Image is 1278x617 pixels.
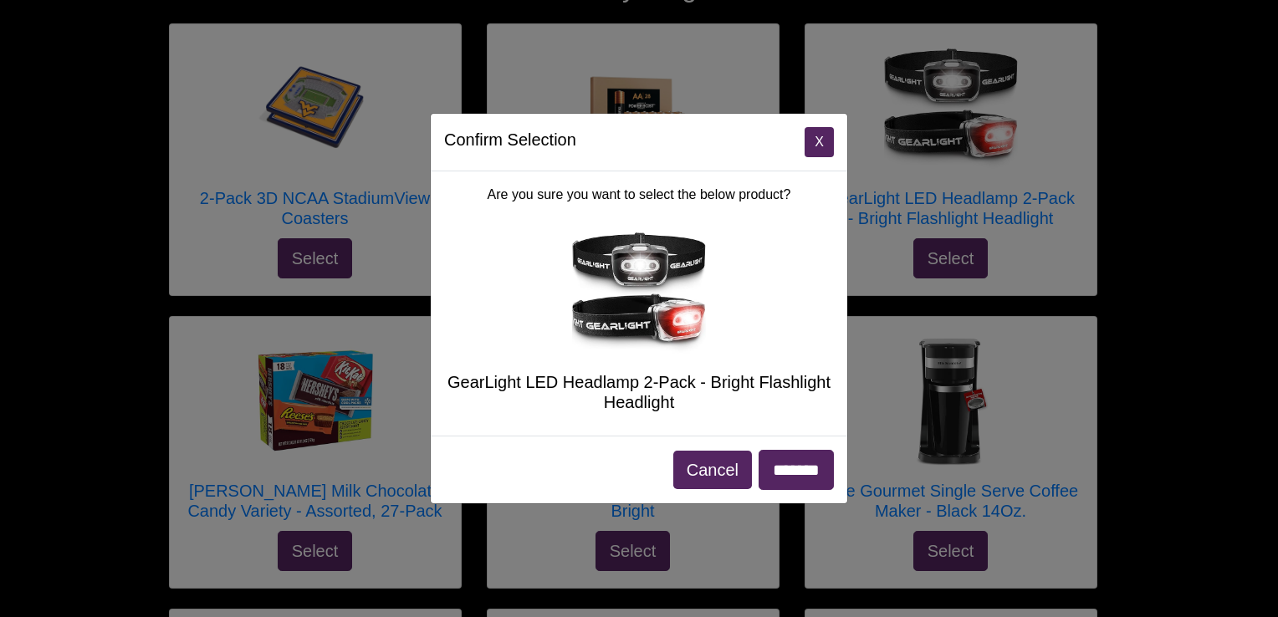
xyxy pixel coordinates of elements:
[431,171,847,436] div: Are you sure you want to select the below product?
[444,127,576,152] h5: Confirm Selection
[805,127,834,157] button: Close
[572,225,706,359] img: GearLight LED Headlamp 2-Pack - Bright Flashlight Headlight
[444,372,834,412] h5: GearLight LED Headlamp 2-Pack - Bright Flashlight Headlight
[673,451,752,489] button: Cancel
